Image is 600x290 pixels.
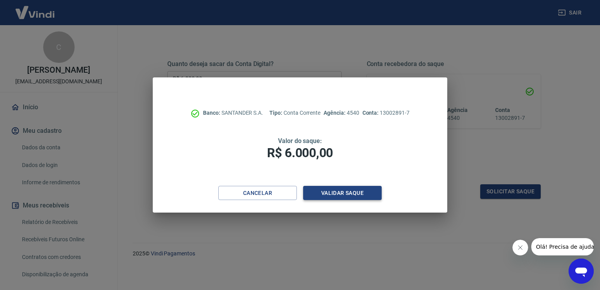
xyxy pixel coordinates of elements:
[362,109,410,117] p: 13002891-7
[531,238,594,255] iframe: Mensagem da empresa
[269,110,284,116] span: Tipo:
[303,186,382,200] button: Validar saque
[218,186,297,200] button: Cancelar
[362,110,380,116] span: Conta:
[203,109,263,117] p: SANTANDER S.A.
[203,110,221,116] span: Banco:
[5,6,66,12] span: Olá! Precisa de ajuda?
[324,109,359,117] p: 4540
[324,110,347,116] span: Agência:
[278,137,322,145] span: Valor do saque:
[269,109,320,117] p: Conta Corrente
[569,259,594,284] iframe: Botão para abrir a janela de mensagens
[267,145,333,160] span: R$ 6.000,00
[512,240,528,255] iframe: Fechar mensagem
